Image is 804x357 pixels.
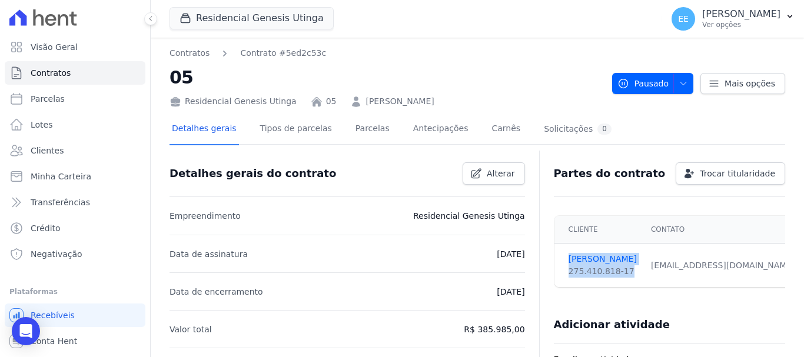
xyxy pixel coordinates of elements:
[612,73,693,94] button: Pausado
[31,309,75,321] span: Recebíveis
[5,242,145,266] a: Negativação
[31,248,82,260] span: Negativação
[644,216,802,243] th: Contato
[31,335,77,347] span: Conta Hent
[464,322,524,336] p: R$ 385.985,00
[497,285,524,299] p: [DATE]
[651,259,795,272] div: [EMAIL_ADDRESS][DOMAIN_NAME]
[489,114,523,145] a: Carnês
[9,285,141,299] div: Plataformas
[353,114,392,145] a: Parcelas
[678,15,689,23] span: EE
[700,168,775,179] span: Trocar titularidade
[725,78,775,89] span: Mais opções
[170,166,336,181] h3: Detalhes gerais do contrato
[5,165,145,188] a: Minha Carteira
[487,168,515,179] span: Alterar
[5,139,145,162] a: Clientes
[700,73,785,94] a: Mais opções
[258,114,334,145] a: Tipos de parcelas
[170,285,263,299] p: Data de encerramento
[31,41,78,53] span: Visão Geral
[31,67,71,79] span: Contratos
[170,247,248,261] p: Data de assinatura
[31,119,53,131] span: Lotes
[702,8,780,20] p: [PERSON_NAME]
[170,47,326,59] nav: Breadcrumb
[617,73,669,94] span: Pausado
[170,95,297,108] div: Residencial Genesis Utinga
[463,162,525,185] a: Alterar
[5,35,145,59] a: Visão Geral
[569,265,637,278] div: 275.410.818-17
[702,20,780,29] p: Ver opções
[170,114,239,145] a: Detalhes gerais
[170,209,241,223] p: Empreendimento
[5,61,145,85] a: Contratos
[544,124,612,135] div: Solicitações
[662,2,804,35] button: EE [PERSON_NAME] Ver opções
[411,114,471,145] a: Antecipações
[366,95,434,108] a: [PERSON_NAME]
[31,196,90,208] span: Transferências
[569,253,637,265] a: [PERSON_NAME]
[5,191,145,214] a: Transferências
[31,171,91,182] span: Minha Carteira
[170,7,334,29] button: Residencial Genesis Utinga
[240,47,326,59] a: Contrato #5ed2c53c
[12,317,40,345] div: Open Intercom Messenger
[31,145,64,156] span: Clientes
[5,329,145,353] a: Conta Hent
[5,216,145,240] a: Crédito
[5,113,145,136] a: Lotes
[676,162,785,185] a: Trocar titularidade
[170,47,210,59] a: Contratos
[554,216,644,243] th: Cliente
[326,95,337,108] a: 05
[554,318,670,332] h3: Adicionar atividade
[170,47,603,59] nav: Breadcrumb
[541,114,614,145] a: Solicitações0
[31,222,61,234] span: Crédito
[170,64,603,91] h2: 05
[170,322,212,336] p: Valor total
[413,209,525,223] p: Residencial Genesis Utinga
[597,124,612,135] div: 0
[497,247,524,261] p: [DATE]
[554,166,666,181] h3: Partes do contrato
[5,303,145,327] a: Recebíveis
[5,87,145,111] a: Parcelas
[31,93,65,105] span: Parcelas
